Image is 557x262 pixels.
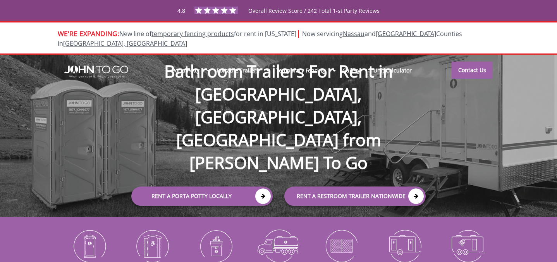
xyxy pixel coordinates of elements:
img: JOHN to go [64,65,128,78]
h1: Bathroom Trailers For Rent in [GEOGRAPHIC_DATA], [GEOGRAPHIC_DATA], [GEOGRAPHIC_DATA] from [PERSO... [124,35,433,174]
span: Now servicing and Counties in [58,29,462,48]
button: Live Chat [526,231,557,262]
a: Temporary Fencing [270,62,332,79]
a: Gallery [336,62,367,79]
a: Porta Potty [165,62,206,79]
a: Portable Trailers [210,62,265,79]
span: 4.8 [177,7,185,14]
a: Unit Calculator [367,62,418,79]
span: New line of for rent in [US_STATE] [58,29,462,48]
a: Contact Us [452,62,493,79]
a: [GEOGRAPHIC_DATA], [GEOGRAPHIC_DATA] [63,39,187,48]
span: WE'RE EXPANDING: [58,29,119,38]
a: Rent a Porta Potty Locally [131,187,273,206]
a: rent a RESTROOM TRAILER Nationwide [284,187,426,206]
span: Overall Review Score / 242 Total 1-st Party Reviews [248,7,380,30]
